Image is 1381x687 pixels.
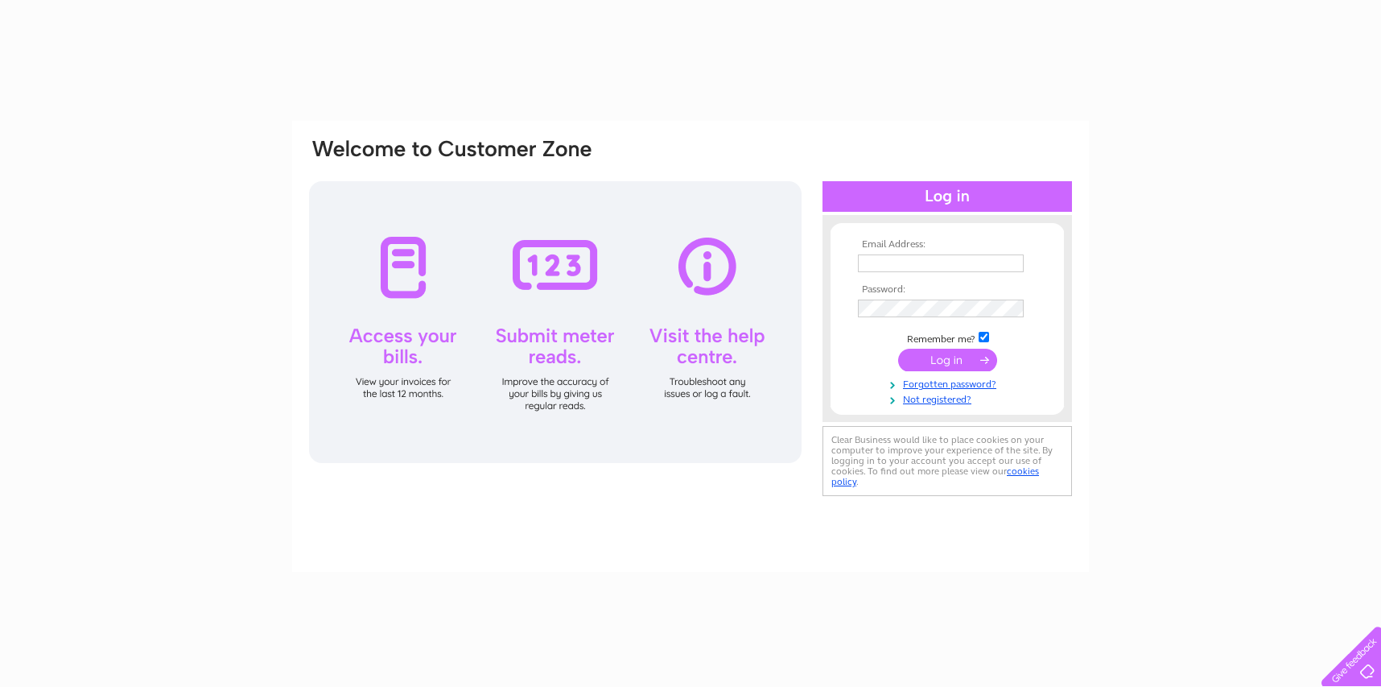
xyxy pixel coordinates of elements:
[854,239,1041,250] th: Email Address:
[854,284,1041,296] th: Password:
[831,466,1039,487] a: cookies policy
[822,426,1072,496] div: Clear Business would like to place cookies on your computer to improve your experience of the sit...
[858,391,1041,406] a: Not registered?
[854,329,1041,346] td: Remember me?
[898,349,997,371] input: Submit
[858,375,1041,391] a: Forgotten password?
